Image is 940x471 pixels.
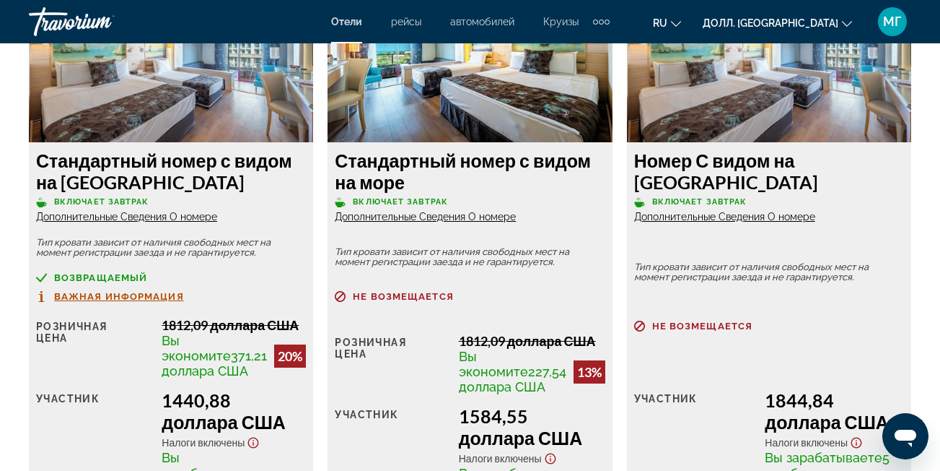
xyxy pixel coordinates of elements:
ya-tr-span: участник [36,393,100,405]
span: Налоги включены [459,452,542,464]
ya-tr-span: Не возмещается [353,291,453,302]
p: Тип кровати зависит от наличия свободных мест на момент регистрации заезда и не гарантируется. [335,247,605,267]
a: Травориум [29,3,173,40]
ya-tr-span: Вы экономите [459,349,528,379]
button: Пользовательское меню [874,7,911,37]
ya-tr-span: Не возмещается [652,321,752,332]
button: Изменить язык [653,12,681,33]
a: рейсы [391,16,421,27]
ya-tr-span: 1812,09 доллара США [162,317,299,333]
a: Отели [331,16,362,27]
div: 13% [574,360,605,384]
span: Дополнительные Сведения О номере [634,211,815,222]
ya-tr-span: 227,54 доллара США [459,364,566,394]
ya-tr-span: Номер С видом на [GEOGRAPHIC_DATA] [634,150,818,193]
ya-tr-span: Розничная цена [36,321,107,344]
ya-tr-span: 371,21 доллара США [162,348,267,379]
button: Изменить валюту [703,12,852,33]
ya-tr-span: Налоги включены [162,436,245,449]
iframe: Кнопка запуска окна обмена сообщениями [882,413,928,459]
button: Показать отказ от ответственности за Налоги и сборы [542,449,559,465]
button: Показать отказ от ответственности за Налоги и сборы [245,433,262,449]
ya-tr-span: Стандартный номер с видом на [GEOGRAPHIC_DATA] [36,150,292,193]
div: 1812,09 доллара США [459,333,605,349]
div: Розничная цена [335,333,447,394]
ya-tr-span: МГ [883,14,902,29]
span: Включает завтрак [353,197,448,207]
ya-tr-span: Долл. [GEOGRAPHIC_DATA] [703,17,838,29]
ya-tr-span: Вы экономите [162,333,231,363]
ya-tr-span: Дополнительные Сведения О номере [36,211,217,222]
button: Дополнительные элементы навигации [593,10,610,33]
a: Круизы [543,16,579,27]
ya-tr-span: Включает завтрак [54,197,149,207]
button: Важная информация [36,290,184,303]
p: Тип кровати зависит от наличия свободных мест на момент регистрации заезда и не гарантируется. [634,262,904,282]
a: возвращаемый [36,272,306,283]
ya-tr-span: Стандартный номер с видом на море [335,150,591,193]
ya-tr-span: Вы зарабатываете [765,450,882,465]
span: Налоги включены [765,436,848,449]
ya-tr-span: Тип кровати зависит от наличия свободных мест на момент регистрации заезда и не гарантируется. [36,237,271,258]
ya-tr-span: 1584,55 доллара США [459,405,605,449]
span: Дополнительные Сведения О номере [335,211,516,222]
ya-tr-span: возвращаемый [54,272,147,283]
div: 20% [274,345,306,368]
a: автомобилей [450,16,514,27]
ya-tr-span: 1844,84 доллара США [765,389,904,433]
span: Включает завтрак [652,197,747,207]
ya-tr-span: 1440,88 доллара США [162,389,306,433]
button: Показать отказ от ответственности за Налоги и сборы [848,433,865,449]
ya-tr-span: RU [653,17,667,29]
ya-tr-span: Важная информация [54,291,184,302]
